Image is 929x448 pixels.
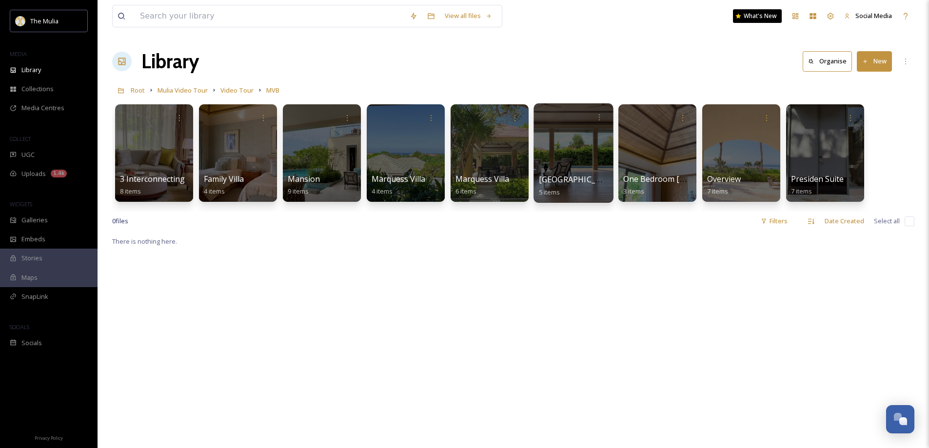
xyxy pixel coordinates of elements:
a: View all files [440,6,497,25]
span: Marquess Villa Deluxe Garden [455,174,565,184]
a: Mulia Video Tour [158,84,208,96]
img: mulia_logo.png [16,16,25,26]
a: One Bedroom [GEOGRAPHIC_DATA]3 items [623,175,755,195]
a: Privacy Policy [35,431,63,443]
a: Presiden Suite7 items [791,175,844,195]
span: 3 Interconnecting [120,174,185,184]
span: MEDIA [10,50,27,58]
span: Mulia Video Tour [158,86,208,95]
span: Marquess Villa [372,174,425,184]
a: Family Villa4 items [204,175,244,195]
div: Filters [756,212,792,231]
span: 7 items [707,187,728,195]
a: MVB [266,84,279,96]
div: Date Created [820,212,869,231]
span: 8 items [120,187,141,195]
button: Organise [803,51,852,71]
span: WIDGETS [10,200,32,208]
span: 5 items [539,187,560,196]
span: Library [21,65,41,75]
span: 6 items [455,187,476,195]
span: SnapLink [21,292,48,301]
span: There is nothing here. [112,237,177,246]
span: Stories [21,253,42,263]
a: Overview7 items [707,175,741,195]
a: Social Media [839,6,897,25]
span: One Bedroom [GEOGRAPHIC_DATA] [623,174,755,184]
a: Marquess Villa Deluxe Garden6 items [455,175,565,195]
span: 3 items [623,187,644,195]
a: Video Tour [220,84,254,96]
a: Organise [803,51,857,71]
a: Library [141,47,199,76]
a: 3 Interconnecting8 items [120,175,185,195]
span: Select all [874,216,900,226]
span: Mansion [288,174,320,184]
span: Overview [707,174,741,184]
span: Socials [21,338,42,348]
a: What's New [733,9,782,23]
span: 0 file s [112,216,128,226]
a: [GEOGRAPHIC_DATA]5 items [539,175,619,196]
span: SOCIALS [10,323,29,331]
span: Galleries [21,215,48,225]
span: The Mulia [30,17,59,25]
span: [GEOGRAPHIC_DATA] [539,174,619,185]
span: Root [131,86,145,95]
span: 9 items [288,187,309,195]
span: Presiden Suite [791,174,844,184]
span: Uploads [21,169,46,178]
span: Maps [21,273,38,282]
a: Marquess Villa4 items [372,175,425,195]
span: 4 items [204,187,225,195]
span: 7 items [791,187,812,195]
span: Embeds [21,234,45,244]
a: Root [131,84,145,96]
div: 1.4k [51,170,67,177]
span: 4 items [372,187,393,195]
span: Privacy Policy [35,435,63,441]
span: Family Villa [204,174,244,184]
span: Media Centres [21,103,64,113]
span: Social Media [855,11,892,20]
span: Video Tour [220,86,254,95]
span: COLLECT [10,135,31,142]
a: Mansion9 items [288,175,320,195]
span: Collections [21,84,54,94]
span: MVB [266,86,279,95]
span: UGC [21,150,35,159]
input: Search your library [135,5,405,27]
button: New [857,51,892,71]
button: Open Chat [886,405,914,433]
